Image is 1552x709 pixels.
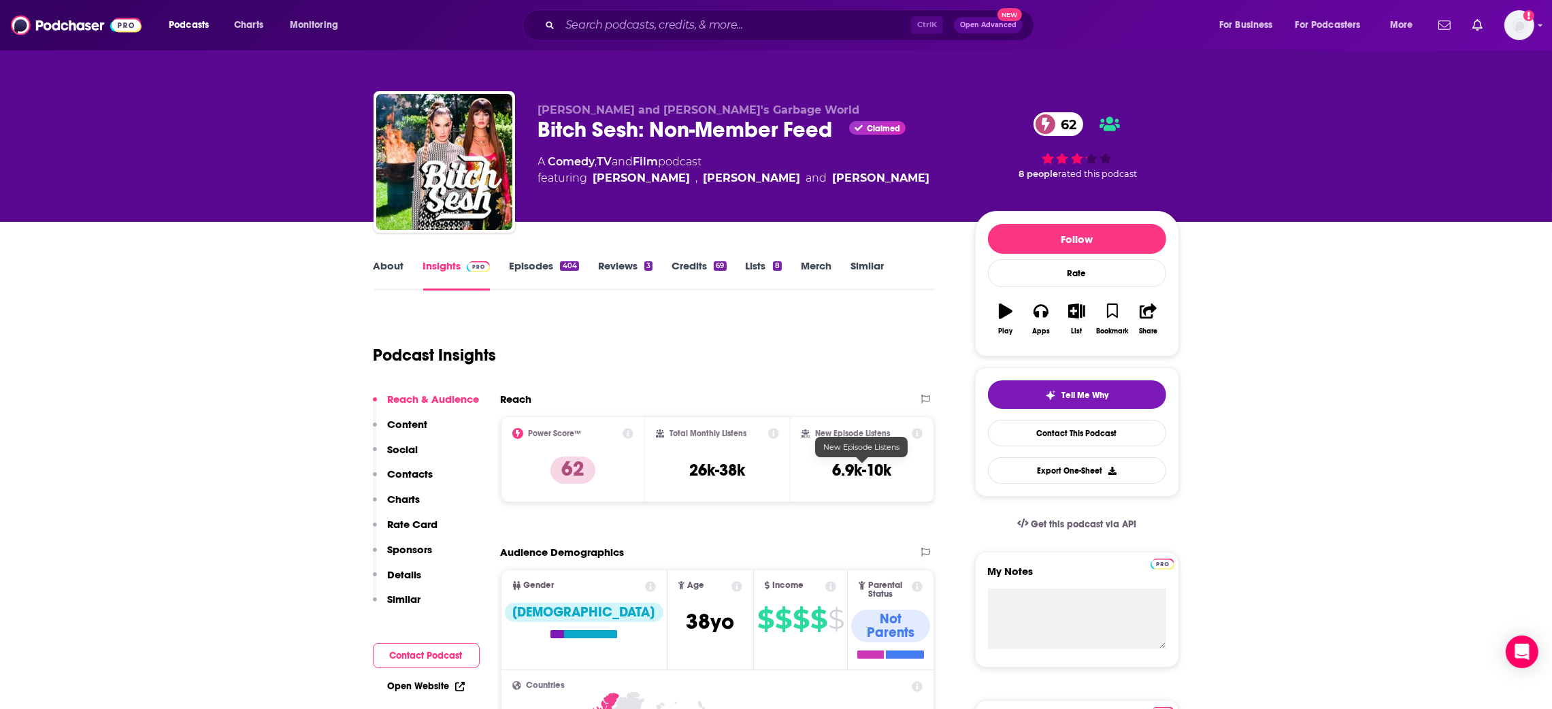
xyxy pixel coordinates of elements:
[775,608,791,630] span: $
[373,568,422,593] button: Details
[509,259,578,291] a: Episodes404
[1504,10,1534,40] span: Logged in as sydneymorris_books
[234,16,263,35] span: Charts
[687,581,704,590] span: Age
[757,608,774,630] span: $
[388,443,418,456] p: Social
[1433,14,1456,37] a: Show notifications dropdown
[388,393,480,406] p: Reach & Audience
[988,565,1166,589] label: My Notes
[388,518,438,531] p: Rate Card
[374,259,404,291] a: About
[501,546,625,559] h2: Audience Demographics
[388,493,420,506] p: Charts
[159,14,227,36] button: open menu
[975,103,1179,188] div: 62 8 peoplerated this podcast
[373,393,480,418] button: Reach & Audience
[1059,295,1094,344] button: List
[388,467,433,480] p: Contacts
[1006,508,1148,541] a: Get this podcast via API
[598,259,653,291] a: Reviews3
[1034,112,1083,136] a: 62
[388,568,422,581] p: Details
[376,94,512,230] img: Bitch Sesh: Non-Member Feed
[867,125,900,132] span: Claimed
[1151,557,1174,570] a: Pro website
[746,259,782,291] a: Lists8
[1139,327,1157,335] div: Share
[11,12,142,38] img: Podchaser - Follow, Share and Rate Podcasts
[689,460,745,480] h3: 26k-38k
[548,155,595,168] a: Comedy
[644,261,653,271] div: 3
[1047,112,1083,136] span: 62
[1219,16,1273,35] span: For Business
[527,681,565,690] span: Countries
[670,429,746,438] h2: Total Monthly Listens
[1032,327,1050,335] div: Apps
[1467,14,1488,37] a: Show notifications dropdown
[423,259,491,291] a: InsightsPodchaser Pro
[538,103,860,116] span: [PERSON_NAME] and [PERSON_NAME]'s Garbage World
[868,581,910,599] span: Parental Status
[560,261,578,271] div: 404
[535,10,1047,41] div: Search podcasts, credits, & more...
[714,261,726,271] div: 69
[597,155,612,168] a: TV
[815,429,890,438] h2: New Episode Listens
[1390,16,1413,35] span: More
[467,261,491,272] img: Podchaser Pro
[280,14,356,36] button: open menu
[1130,295,1166,344] button: Share
[225,14,271,36] a: Charts
[810,608,827,630] span: $
[1295,16,1361,35] span: For Podcasters
[529,429,582,438] h2: Power Score™
[595,155,597,168] span: ,
[1381,14,1430,36] button: open menu
[793,608,809,630] span: $
[538,154,930,186] div: A podcast
[1523,10,1534,21] svg: Add a profile image
[686,608,734,635] span: 38 yo
[988,259,1166,287] div: Rate
[998,327,1012,335] div: Play
[954,17,1023,33] button: Open AdvancedNew
[696,170,698,186] span: ,
[988,224,1166,254] button: Follow
[988,420,1166,446] a: Contact This Podcast
[633,155,659,168] a: Film
[1031,518,1136,530] span: Get this podcast via API
[801,259,831,291] a: Merch
[1023,295,1059,344] button: Apps
[374,345,497,365] h1: Podcast Insights
[806,170,827,186] span: and
[828,608,844,630] span: $
[505,603,663,622] div: [DEMOGRAPHIC_DATA]
[373,643,480,668] button: Contact Podcast
[1058,169,1137,179] span: rated this podcast
[373,593,421,618] button: Similar
[851,610,930,642] div: Not Parents
[988,380,1166,409] button: tell me why sparkleTell Me Why
[373,467,433,493] button: Contacts
[960,22,1017,29] span: Open Advanced
[1072,327,1083,335] div: List
[290,16,338,35] span: Monitoring
[772,581,804,590] span: Income
[911,16,943,34] span: Ctrl K
[1287,14,1381,36] button: open menu
[773,261,782,271] div: 8
[1151,559,1174,570] img: Podchaser Pro
[560,14,911,36] input: Search podcasts, credits, & more...
[704,170,801,186] a: Danielle Schneider
[672,259,726,291] a: Credits69
[1019,169,1058,179] span: 8 people
[373,493,420,518] button: Charts
[524,581,555,590] span: Gender
[988,295,1023,344] button: Play
[997,8,1022,21] span: New
[833,460,892,480] h3: 6.9k-10k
